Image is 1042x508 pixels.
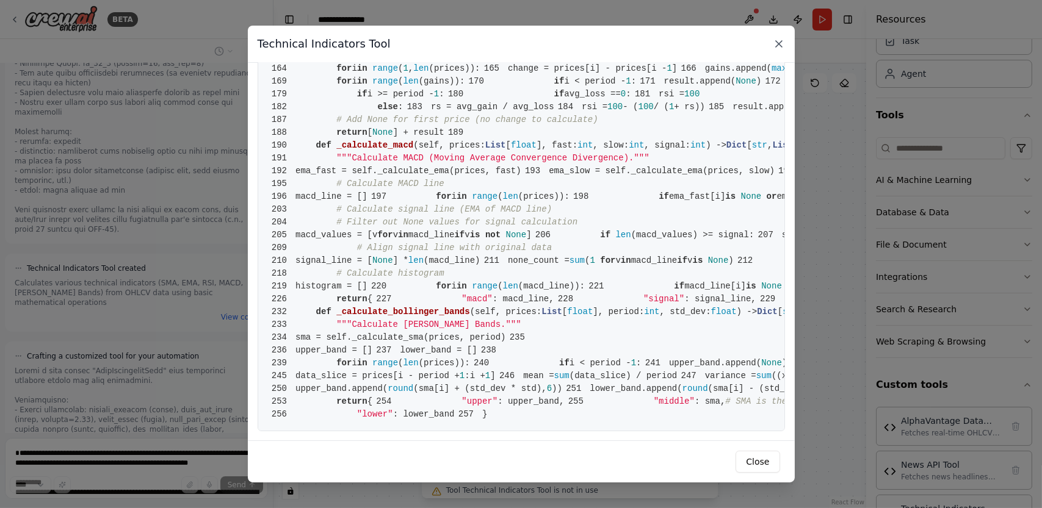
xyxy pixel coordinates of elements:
[357,358,367,368] span: in
[408,256,424,265] span: len
[377,230,393,240] span: for
[711,307,737,317] span: float
[485,371,490,381] span: 1
[577,140,593,150] span: int
[631,230,754,240] span: (macd_values) >= signal:
[623,102,638,112] span: - (
[554,89,565,99] span: if
[778,307,783,317] span: [
[403,358,418,368] span: len
[490,371,495,381] span: ]
[419,140,485,150] span: self, prices:
[506,230,527,240] span: None
[695,396,725,406] span: : sma,
[756,76,761,86] span: )
[268,331,296,344] span: 234
[480,62,508,75] span: 165
[776,191,833,201] span: ema_slow[i]
[684,281,746,291] span: macd_line[i]
[669,102,674,112] span: 1
[336,320,521,329] span: """Calculate [PERSON_NAME] Bands."""
[496,370,524,382] span: 246
[336,63,352,73] span: for
[677,256,687,265] span: if
[767,140,772,150] span: ,
[268,382,296,395] span: 250
[767,191,777,201] span: or
[372,344,400,357] span: 237
[367,190,396,203] span: 197
[295,230,377,240] span: macd_values = [v
[636,358,641,368] span: :
[403,76,418,86] span: len
[470,357,498,370] span: 240
[521,165,549,177] span: 193
[677,62,705,75] span: 166
[726,140,747,150] span: Dict
[424,256,480,265] span: (macd_line)
[377,102,398,112] span: else
[621,89,626,99] span: 0
[667,63,671,73] span: 1
[756,293,784,306] span: 229
[642,357,670,370] span: 241
[582,102,607,112] span: rsi =
[705,101,733,113] span: 185
[537,140,577,150] span: ], fast:
[268,88,296,101] span: 179
[626,89,631,99] span: :
[357,63,367,73] span: in
[705,371,756,381] span: variance =
[493,294,554,304] span: : macd_line,
[357,89,367,99] span: if
[461,294,492,304] span: "macd"
[643,294,684,304] span: "signal"
[734,254,762,267] span: 212
[268,370,296,382] span: 245
[457,281,467,291] span: in
[752,140,767,150] span: str
[372,293,400,306] span: 227
[268,332,506,342] span: sma = self._calculate_sma(prices, period)
[268,177,296,190] span: 195
[336,76,352,86] span: for
[518,281,585,291] span: (macd_line)):
[564,89,620,99] span: avg_loss ==
[444,88,472,101] span: 180
[372,256,393,265] span: None
[485,140,506,150] span: List
[388,384,413,393] span: round
[268,267,296,280] span: 218
[268,241,296,254] span: 209
[268,190,296,203] span: 196
[505,331,534,344] span: 235
[268,166,521,176] span: ema_fast = self._calculate_ema(prices, fast)
[570,256,585,265] span: sum
[508,256,570,265] span: none_count =
[693,256,703,265] span: is
[725,396,848,406] span: # SMA is the middle band
[570,371,677,381] span: (data_slice) / period
[747,140,751,150] span: [
[669,358,761,368] span: upper_band.append(
[336,153,649,163] span: """Calculate MACD (Moving Average Convergence Divergence)."""
[600,256,615,265] span: for
[687,256,692,265] span: v
[367,280,396,293] span: 220
[480,254,508,267] span: 211
[746,281,756,291] span: is
[336,127,367,137] span: return
[674,281,684,291] span: if
[336,396,367,406] span: return
[268,395,296,408] span: 253
[585,256,590,265] span: (
[460,371,465,381] span: 1
[631,256,678,265] span: macd_line
[454,230,465,240] span: if
[403,102,554,112] span: rs = avg_gain / avg_loss
[497,396,564,406] span: : upper_band,
[559,358,570,368] span: if
[728,256,733,265] span: )
[472,191,497,201] span: range
[518,191,570,201] span: (prices)):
